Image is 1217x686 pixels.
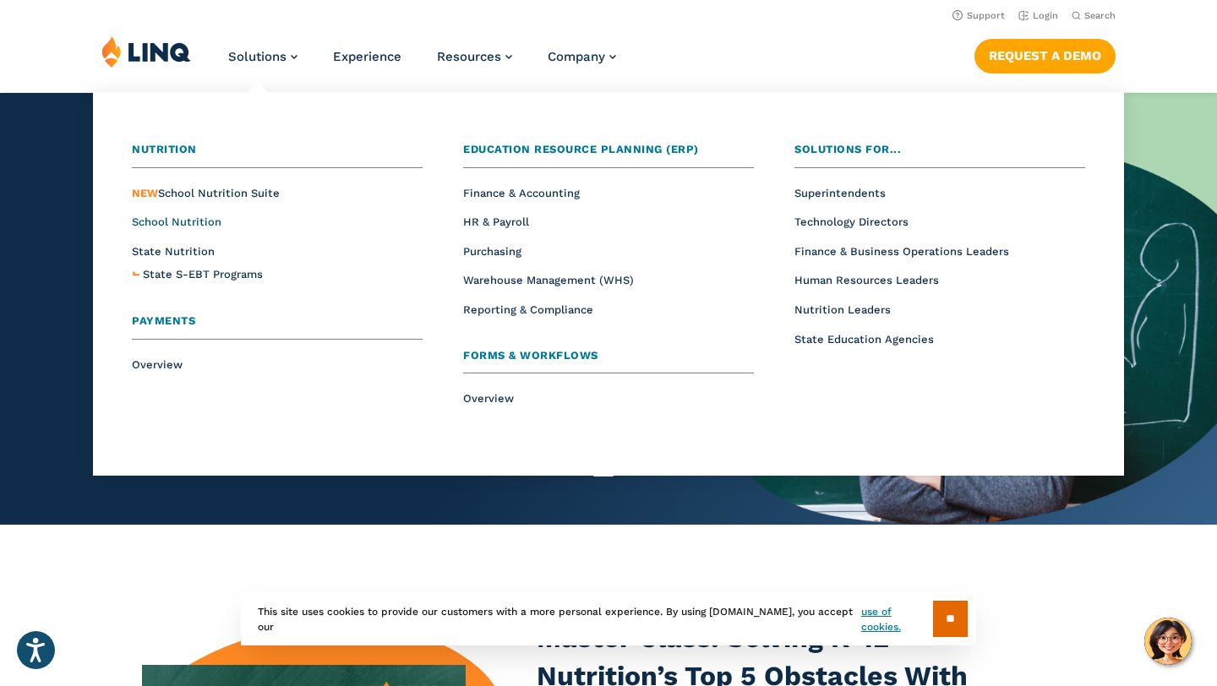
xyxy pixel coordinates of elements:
[463,245,521,258] a: Purchasing
[1144,618,1192,665] button: Hello, have a question? Let’s chat.
[132,313,423,340] a: Payments
[437,49,512,64] a: Resources
[463,347,754,374] a: Forms & Workflows
[974,35,1116,73] nav: Button Navigation
[132,187,158,199] span: NEW
[463,274,634,286] a: Warehouse Management (WHS)
[794,333,934,346] a: State Education Agencies
[241,592,976,645] div: This site uses cookies to provide our customers with a more personal experience. By using [DOMAIN...
[437,49,501,64] span: Resources
[1084,10,1116,21] span: Search
[463,187,580,199] a: Finance & Accounting
[101,35,191,68] img: LINQ | K‑12 Software
[861,604,933,634] a: use of cookies.
[794,215,909,228] a: Technology Directors
[463,392,514,405] a: Overview
[228,49,287,64] span: Solutions
[132,314,195,327] span: Payments
[132,358,183,371] a: Overview
[794,141,1085,168] a: Solutions for...
[952,10,1005,21] a: Support
[132,187,280,199] span: School Nutrition Suite
[132,215,221,228] a: School Nutrition
[463,141,754,168] a: Education Resource Planning (ERP)
[1018,10,1058,21] a: Login
[794,187,886,199] a: Superintendents
[132,141,423,168] a: Nutrition
[794,303,891,316] a: Nutrition Leaders
[143,268,263,280] span: State S-EBT Programs
[463,303,593,316] a: Reporting & Compliance
[463,215,529,228] a: HR & Payroll
[548,49,616,64] a: Company
[548,49,605,64] span: Company
[228,35,616,91] nav: Primary Navigation
[974,39,1116,73] a: Request a Demo
[1072,9,1116,22] button: Open Search Bar
[463,143,699,155] span: Education Resource Planning (ERP)
[794,245,1009,258] a: Finance & Business Operations Leaders
[794,274,939,286] a: Human Resources Leaders
[132,143,197,155] span: Nutrition
[794,143,901,155] span: Solutions for...
[463,349,598,362] span: Forms & Workflows
[132,245,215,258] a: State Nutrition
[228,49,297,64] a: Solutions
[143,266,263,284] a: State S-EBT Programs
[333,49,401,64] a: Experience
[132,187,280,199] a: NEWSchool Nutrition Suite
